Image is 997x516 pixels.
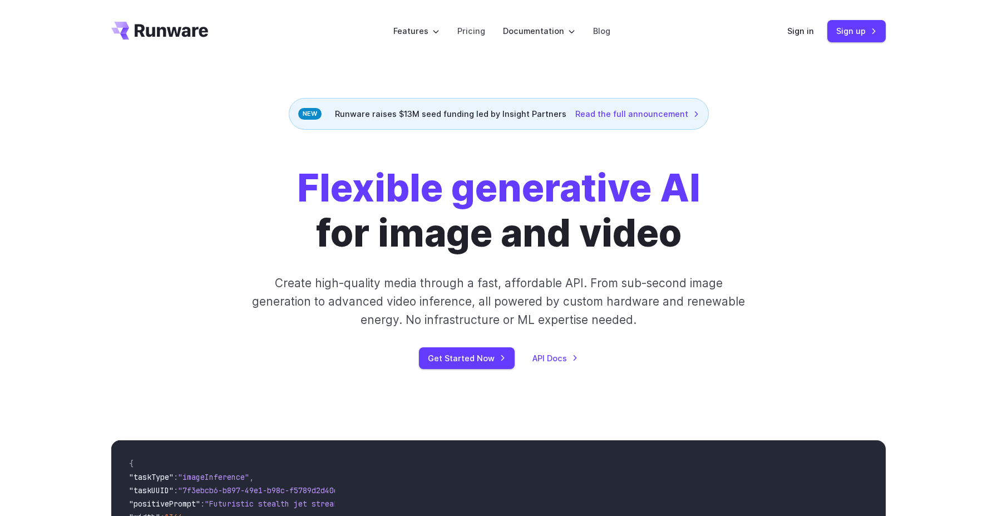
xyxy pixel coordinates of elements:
[575,107,699,120] a: Read the full announcement
[200,499,205,509] span: :
[174,485,178,495] span: :
[827,20,886,42] a: Sign up
[393,24,440,37] label: Features
[532,352,578,365] a: API Docs
[178,472,249,482] span: "imageInference"
[129,499,200,509] span: "positivePrompt"
[457,24,485,37] a: Pricing
[111,22,208,40] a: Go to /
[289,98,709,130] div: Runware raises $13M seed funding led by Insight Partners
[129,472,174,482] span: "taskType"
[249,472,254,482] span: ,
[593,24,610,37] a: Blog
[174,472,178,482] span: :
[205,499,610,509] span: "Futuristic stealth jet streaking through a neon-lit cityscape with glowing purple exhaust"
[787,24,814,37] a: Sign in
[297,165,700,256] h1: for image and video
[297,165,700,210] strong: Flexible generative AI
[129,485,174,495] span: "taskUUID"
[419,347,515,369] a: Get Started Now
[503,24,575,37] label: Documentation
[178,485,347,495] span: "7f3ebcb6-b897-49e1-b98c-f5789d2d40d7"
[251,274,747,330] p: Create high-quality media through a fast, affordable API. From sub-second image generation to adv...
[129,459,134,469] span: {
